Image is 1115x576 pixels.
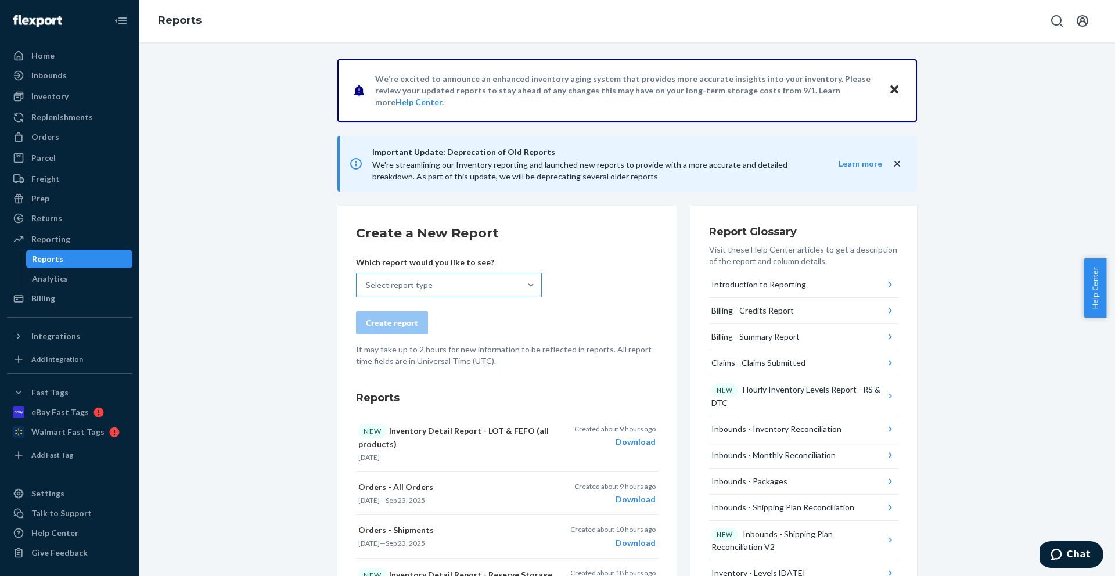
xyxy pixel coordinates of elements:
[31,330,80,342] div: Integrations
[31,111,93,123] div: Replenishments
[709,442,898,469] button: Inbounds - Monthly Reconciliation
[31,488,64,499] div: Settings
[574,424,656,434] p: Created about 9 hours ago
[356,344,658,367] p: It may take up to 2 hours for new information to be reflected in reports. All report time fields ...
[7,446,132,465] a: Add Fast Tag
[31,547,88,559] div: Give Feedback
[711,528,885,553] div: Inbounds - Shipping Plan Reconciliation V2
[709,521,898,561] button: NEWInbounds - Shipping Plan Reconciliation V2
[7,484,132,503] a: Settings
[1045,9,1069,33] button: Open Search Box
[1071,9,1094,33] button: Open account menu
[570,524,656,534] p: Created about 10 hours ago
[709,350,898,376] button: Claims - Claims Submitted
[31,193,49,204] div: Prep
[7,383,132,402] button: Fast Tags
[574,494,656,505] div: Download
[7,524,132,542] a: Help Center
[26,250,133,268] a: Reports
[31,70,67,81] div: Inbounds
[395,97,442,107] a: Help Center
[709,244,898,267] p: Visit these Help Center articles to get a description of the report and column details.
[7,209,132,228] a: Returns
[158,14,202,27] a: Reports
[711,279,806,290] div: Introduction to Reporting
[815,158,882,170] button: Learn more
[31,173,60,185] div: Freight
[1040,541,1103,570] iframe: Opens a widget where you can chat to one of our agents
[7,170,132,188] a: Freight
[709,224,898,239] h3: Report Glossary
[7,189,132,208] a: Prep
[375,73,877,108] p: We're excited to announce an enhanced inventory aging system that provides more accurate insights...
[31,131,59,143] div: Orders
[709,495,898,521] button: Inbounds - Shipping Plan Reconciliation
[358,524,555,536] p: Orders - Shipments
[709,324,898,350] button: Billing - Summary Report
[356,515,658,558] button: Orders - Shipments[DATE]—Sep 23, 2025Created about 10 hours agoDownload
[7,46,132,65] a: Home
[356,224,658,243] h2: Create a New Report
[711,383,885,409] div: Hourly Inventory Levels Report - RS & DTC
[711,357,805,369] div: Claims - Claims Submitted
[358,424,387,438] div: NEW
[7,128,132,146] a: Orders
[366,279,433,291] div: Select report type
[711,305,794,316] div: Billing - Credits Report
[31,426,105,438] div: Walmart Fast Tags
[709,298,898,324] button: Billing - Credits Report
[31,387,69,398] div: Fast Tags
[7,403,132,422] a: eBay Fast Tags
[358,495,555,505] p: —
[7,423,132,441] a: Walmart Fast Tags
[358,538,555,548] p: —
[891,158,903,170] button: close
[32,253,63,265] div: Reports
[366,317,418,329] div: Create report
[26,269,133,288] a: Analytics
[358,496,380,505] time: [DATE]
[372,160,787,181] span: We're streamlining our Inventory reporting and launched new reports to provide with a more accura...
[711,502,854,513] div: Inbounds - Shipping Plan Reconciliation
[372,145,815,159] span: Important Update: Deprecation of Old Reports
[31,213,62,224] div: Returns
[386,496,425,505] time: Sep 23, 2025
[709,272,898,298] button: Introduction to Reporting
[31,152,56,164] div: Parcel
[7,504,132,523] button: Talk to Support
[717,530,733,539] p: NEW
[7,149,132,167] a: Parcel
[887,82,902,99] button: Close
[31,450,73,460] div: Add Fast Tag
[149,4,211,38] ol: breadcrumbs
[717,386,733,395] p: NEW
[1084,258,1106,318] button: Help Center
[386,539,425,548] time: Sep 23, 2025
[356,311,428,334] button: Create report
[356,390,658,405] h3: Reports
[358,539,380,548] time: [DATE]
[13,15,62,27] img: Flexport logo
[358,424,555,450] p: Inventory Detail Report - LOT & FEFO (all products)
[7,87,132,106] a: Inventory
[709,469,898,495] button: Inbounds - Packages
[31,507,92,519] div: Talk to Support
[709,376,898,416] button: NEWHourly Inventory Levels Report - RS & DTC
[31,354,83,364] div: Add Integration
[31,527,78,539] div: Help Center
[31,233,70,245] div: Reporting
[711,449,836,461] div: Inbounds - Monthly Reconciliation
[356,415,658,472] button: NEWInventory Detail Report - LOT & FEFO (all products)[DATE]Created about 9 hours agoDownload
[31,406,89,418] div: eBay Fast Tags
[356,472,658,515] button: Orders - All Orders[DATE]—Sep 23, 2025Created about 9 hours agoDownload
[574,436,656,448] div: Download
[31,91,69,102] div: Inventory
[7,66,132,85] a: Inbounds
[356,257,542,268] p: Which report would you like to see?
[109,9,132,33] button: Close Navigation
[570,537,656,549] div: Download
[7,108,132,127] a: Replenishments
[711,423,841,435] div: Inbounds - Inventory Reconciliation
[711,331,800,343] div: Billing - Summary Report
